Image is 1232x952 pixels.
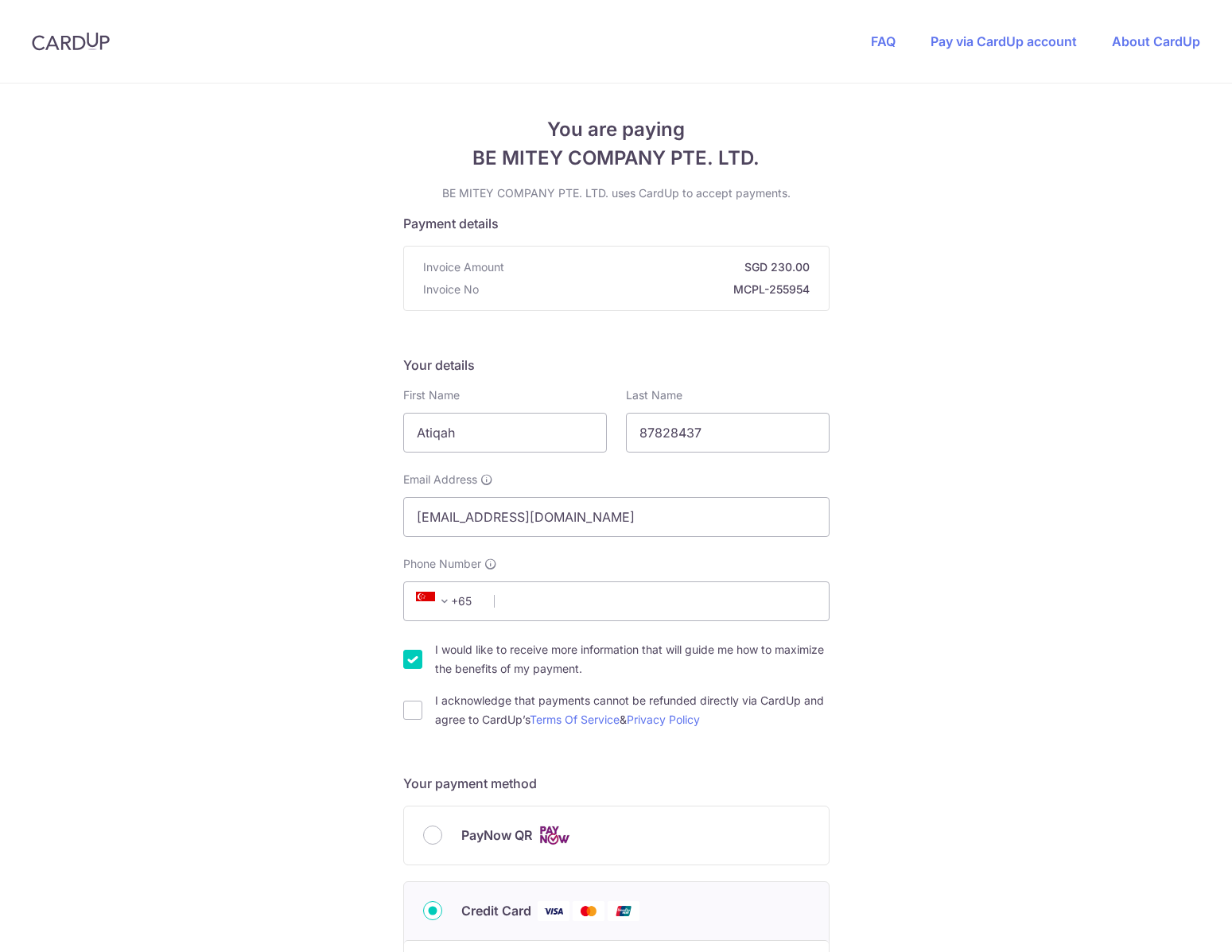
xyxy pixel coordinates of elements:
h5: Your payment method [403,774,830,793]
span: PayNow QR [461,826,532,845]
a: FAQ [871,33,896,49]
span: +65 [416,592,454,611]
strong: MCPL-255954 [485,282,810,297]
a: Pay via CardUp account [931,33,1077,49]
img: Union Pay [608,901,639,921]
label: Last Name [626,387,682,403]
img: Visa [538,901,569,921]
input: First name [403,413,607,453]
h5: Your details [403,356,830,375]
input: Last name [626,413,830,453]
h5: Payment details [403,214,830,233]
span: Phone Number [403,556,481,572]
span: You are paying [403,115,830,144]
span: +65 [411,592,483,611]
img: Mastercard [573,901,604,921]
p: BE MITEY COMPANY PTE. LTD. uses CardUp to accept payments. [403,185,830,201]
a: Privacy Policy [627,713,700,726]
div: Credit Card Visa Mastercard Union Pay [423,901,810,921]
strong: SGD 230.00 [511,259,810,275]
input: Email address [403,497,830,537]
span: BE MITEY COMPANY PTE. LTD. [403,144,830,173]
span: Email Address [403,472,477,488]
label: First Name [403,387,460,403]
label: I would like to receive more information that will guide me how to maximize the benefits of my pa... [435,640,830,678]
a: About CardUp [1112,33,1200,49]
img: CardUp [32,32,110,51]
span: Invoice No [423,282,479,297]
span: Invoice Amount [423,259,504,275]
label: I acknowledge that payments cannot be refunded directly via CardUp and agree to CardUp’s & [435,691,830,729]
a: Terms Of Service [530,713,620,726]
span: Credit Card [461,901,531,920]
img: Cards logo [538,826,570,845]
div: PayNow QR Cards logo [423,826,810,845]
